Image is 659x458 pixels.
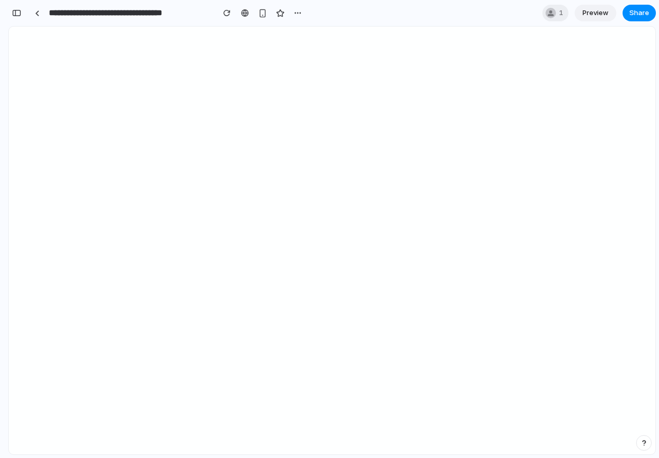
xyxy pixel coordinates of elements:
span: 1 [559,8,566,18]
span: Share [629,8,649,18]
span: Preview [582,8,609,18]
div: 1 [542,5,568,21]
a: Preview [575,5,616,21]
button: Share [623,5,656,21]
